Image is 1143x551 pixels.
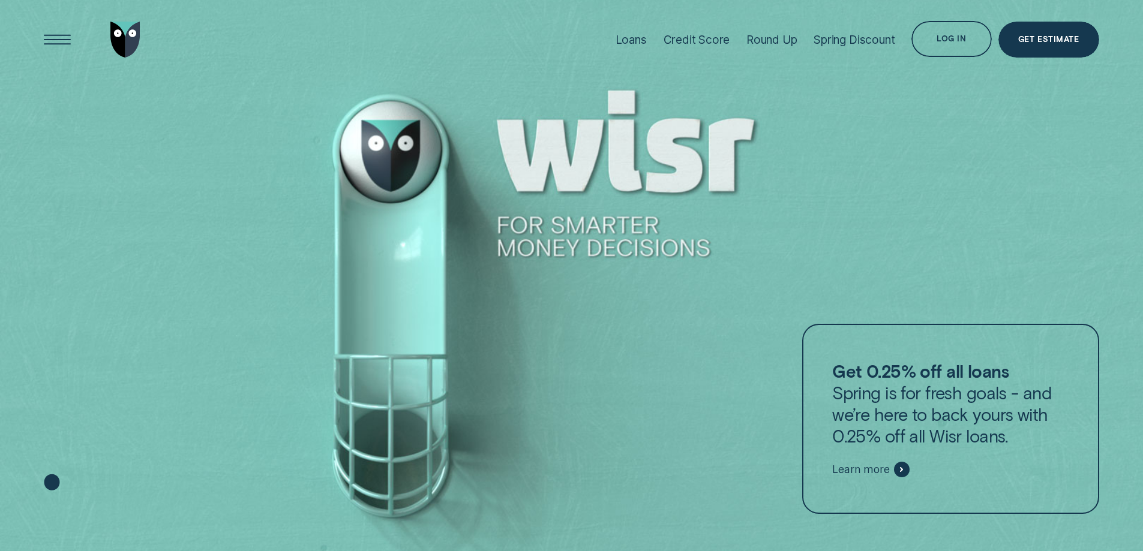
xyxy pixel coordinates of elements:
[40,22,76,58] button: Open Menu
[110,22,140,58] img: Wisr
[616,33,647,47] div: Loans
[746,33,797,47] div: Round Up
[664,33,730,47] div: Credit Score
[832,360,1009,381] strong: Get 0.25% off all loans
[802,324,1099,514] a: Get 0.25% off all loansSpring is for fresh goals - and we’re here to back yours with 0.25% off al...
[911,21,991,57] button: Log in
[814,33,895,47] div: Spring Discount
[998,22,1099,58] a: Get Estimate
[832,360,1069,447] p: Spring is for fresh goals - and we’re here to back yours with 0.25% off all Wisr loans.
[832,463,889,476] span: Learn more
